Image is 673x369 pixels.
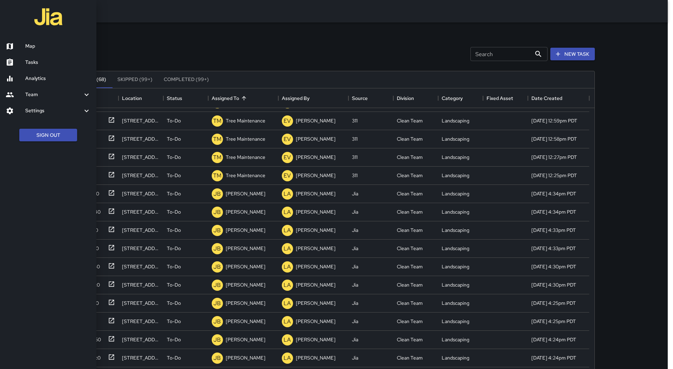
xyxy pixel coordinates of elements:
h6: Settings [25,107,82,115]
h6: Team [25,91,82,99]
h6: Map [25,42,91,50]
h6: Tasks [25,59,91,66]
img: jia-logo [34,3,62,31]
h6: Analytics [25,75,91,82]
button: Sign Out [19,129,77,142]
